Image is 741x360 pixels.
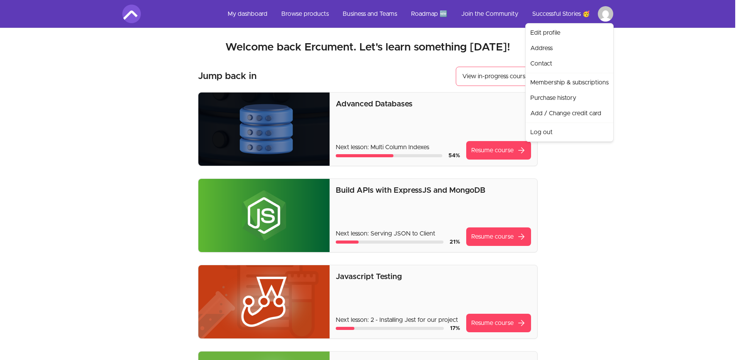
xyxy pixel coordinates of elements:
[527,124,612,140] a: Log out
[527,40,612,56] a: Address
[527,106,612,121] a: Add / Change credit card
[527,56,612,71] a: Contact
[527,25,612,40] a: Edit profile
[527,75,612,90] a: Membership & subscriptions
[527,90,612,106] a: Purchase history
